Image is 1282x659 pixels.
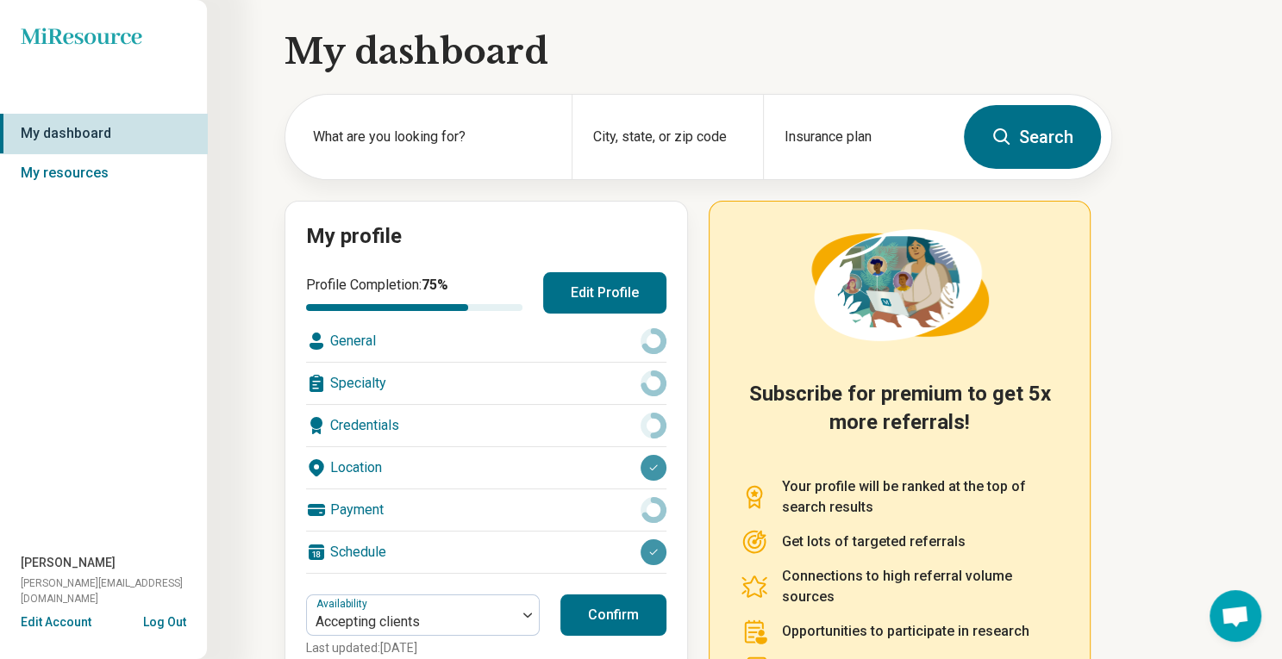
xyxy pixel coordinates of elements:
div: Schedule [306,532,666,573]
label: Availability [316,597,371,609]
div: General [306,320,666,362]
p: Get lots of targeted referrals [782,532,966,552]
label: What are you looking for? [313,127,551,147]
span: 75 % [422,277,448,293]
h1: My dashboard [285,28,1112,76]
div: Payment [306,489,666,531]
div: Location [306,447,666,488]
p: Your profile will be ranked at the top of search results [782,476,1059,518]
button: Confirm [560,594,666,636]
div: Profile Completion: [306,275,522,311]
p: Opportunities to participate in research [782,621,1029,642]
div: Open chat [1210,590,1261,642]
button: Edit Account [21,613,91,631]
p: Connections to high referral volume sources [782,566,1059,607]
p: Last updated: [DATE] [306,639,540,657]
button: Edit Profile [543,272,666,314]
div: Credentials [306,405,666,446]
button: Search [964,105,1101,169]
div: Specialty [306,363,666,404]
button: Log Out [143,613,186,627]
span: [PERSON_NAME][EMAIL_ADDRESS][DOMAIN_NAME] [21,575,207,606]
span: [PERSON_NAME] [21,554,116,572]
h2: My profile [306,222,666,252]
h2: Subscribe for premium to get 5x more referrals! [741,380,1059,456]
